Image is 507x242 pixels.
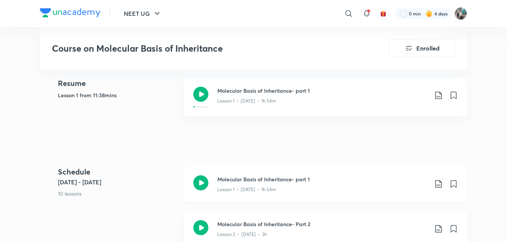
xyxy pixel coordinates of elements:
p: Lesson 1 • [DATE] • 1h 54m [217,186,276,193]
img: streak [425,10,433,17]
h3: Course on Molecular Basis of Inheritance [52,43,346,54]
p: Lesson 1 • [DATE] • 1h 54m [217,98,276,104]
img: Company Logo [40,8,100,17]
img: Umar Parsuwale [454,7,467,20]
p: Lesson 2 • [DATE] • 2h [217,231,267,238]
h5: Lesson 1 from 11:38mins [58,91,178,99]
p: 10 lessons [58,190,178,198]
h5: [DATE] - [DATE] [58,178,178,187]
h4: Schedule [58,166,178,178]
button: NEET UG [119,6,166,21]
a: Molecular Basis of Inheritance- part 1Lesson 1 • [DATE] • 1h 54m [184,166,467,211]
h3: Molecular Basis of Inheritance- part 1 [217,87,428,95]
h3: Molecular Basis of Inheritance- part 1 [217,175,428,183]
h3: Molecular Basis of Inheritance- Part 2 [217,220,428,228]
img: avatar [380,10,387,17]
button: avatar [377,8,389,20]
a: Company Logo [40,8,100,19]
a: Molecular Basis of Inheritance- part 1Lesson 1 • [DATE] • 1h 54m [184,78,467,126]
button: Enrolled [389,39,455,57]
h4: Resume [58,78,178,89]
